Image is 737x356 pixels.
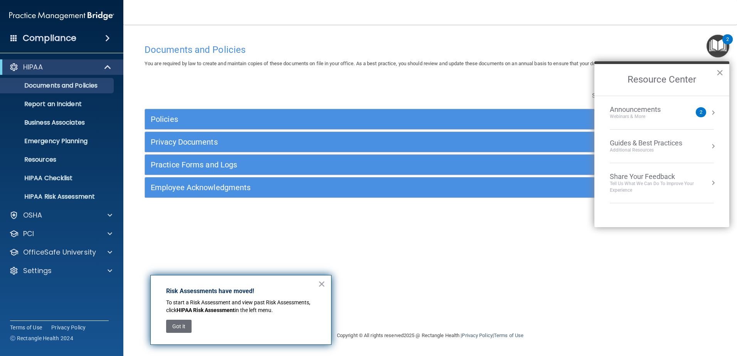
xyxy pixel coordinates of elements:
p: Report an Incident [5,100,110,108]
div: Share Your Feedback [610,172,714,181]
span: Search Documents: [592,92,643,99]
button: Close [716,66,724,79]
div: Announcements [610,105,676,114]
h2: Resource Center [594,64,729,96]
span: Ⓒ Rectangle Health 2024 [10,334,73,342]
p: Emergency Planning [5,137,110,145]
button: Got it [166,320,192,333]
h5: Employee Acknowledgments [151,183,567,192]
p: Settings [23,266,52,275]
div: Guides & Best Practices [610,139,682,147]
button: Close [318,278,325,290]
a: Privacy Policy [462,332,492,338]
p: PCI [23,229,34,238]
p: Resources [5,156,110,164]
div: 2 [726,39,729,49]
p: Business Associates [5,119,110,127]
a: Terms of Use [10,324,42,331]
strong: Risk Assessments have moved! [166,287,254,295]
span: To start a Risk Assessment and view past Risk Assessments, click [166,299,311,313]
div: Copyright © All rights reserved 2025 @ Rectangle Health | | [289,323,571,348]
img: PMB logo [9,8,114,24]
p: Documents and Policies [5,82,110,89]
div: Resource Center [594,61,729,227]
div: Webinars & More [610,113,676,120]
h5: Policies [151,115,567,123]
p: HIPAA Checklist [5,174,110,182]
h5: Practice Forms and Logs [151,160,567,169]
div: Tell Us What We Can Do to Improve Your Experience [610,181,714,194]
button: Open Resource Center, 2 new notifications [707,35,729,57]
div: Additional Resources [610,147,682,154]
span: in the left menu. [235,307,273,313]
h4: Compliance [23,33,76,44]
span: You are required by law to create and maintain copies of these documents on file in your office. ... [145,61,653,66]
strong: HIPAA Risk Assessment [177,307,235,313]
a: Terms of Use [494,332,523,338]
a: Privacy Policy [51,324,86,331]
p: HIPAA Risk Assessment [5,193,110,201]
h5: Privacy Documents [151,138,567,146]
h4: Documents and Policies [145,45,716,55]
p: OSHA [23,211,42,220]
p: OfficeSafe University [23,248,96,257]
p: HIPAA [23,62,43,72]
